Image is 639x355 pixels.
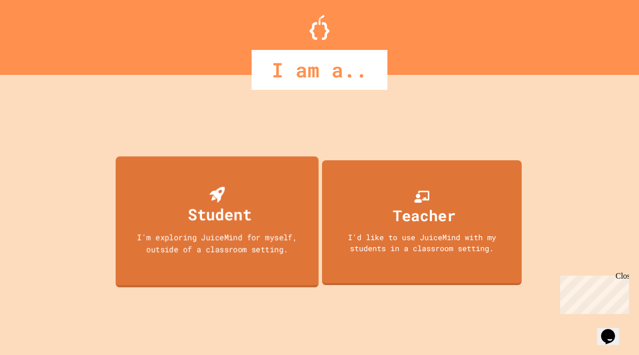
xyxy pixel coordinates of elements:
div: Teacher [393,204,456,227]
iframe: chat widget [597,315,629,345]
div: Chat with us now!Close [4,4,69,63]
div: I'm exploring JuiceMind for myself, outside of a classroom setting. [126,231,309,255]
iframe: chat widget [556,272,629,314]
div: Student [188,202,252,226]
div: I'd like to use JuiceMind with my students in a classroom setting. [332,232,512,254]
img: Logo.svg [310,15,329,40]
div: I am a.. [252,50,387,90]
